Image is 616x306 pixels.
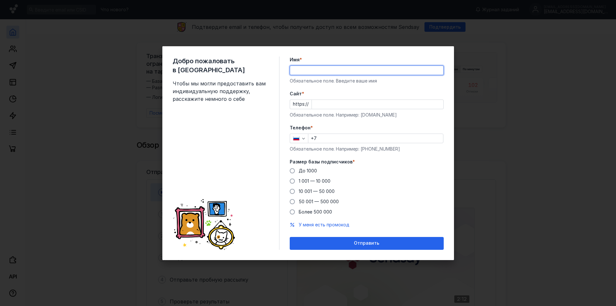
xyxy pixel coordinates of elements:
span: 10 001 — 50 000 [299,188,335,194]
span: Добро пожаловать в [GEOGRAPHIC_DATA] [173,57,269,74]
span: Имя [290,57,300,63]
div: Обязательное поле. Введите ваше имя [290,78,444,84]
button: Отправить [290,237,444,250]
span: 1 001 — 10 000 [299,178,330,184]
span: 50 001 — 500 000 [299,199,339,204]
div: Обязательное поле. Например: [PHONE_NUMBER] [290,146,444,152]
button: У меня есть промокод [299,222,349,228]
span: Чтобы мы могли предоставить вам индивидуальную поддержку, расскажите немного о себе [173,80,269,103]
span: Более 500 000 [299,209,332,214]
span: Размер базы подписчиков [290,159,353,165]
span: Cайт [290,91,302,97]
span: У меня есть промокод [299,222,349,227]
span: Телефон [290,125,311,131]
div: Обязательное поле. Например: [DOMAIN_NAME] [290,112,444,118]
span: Отправить [354,240,379,246]
span: До 1000 [299,168,317,173]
